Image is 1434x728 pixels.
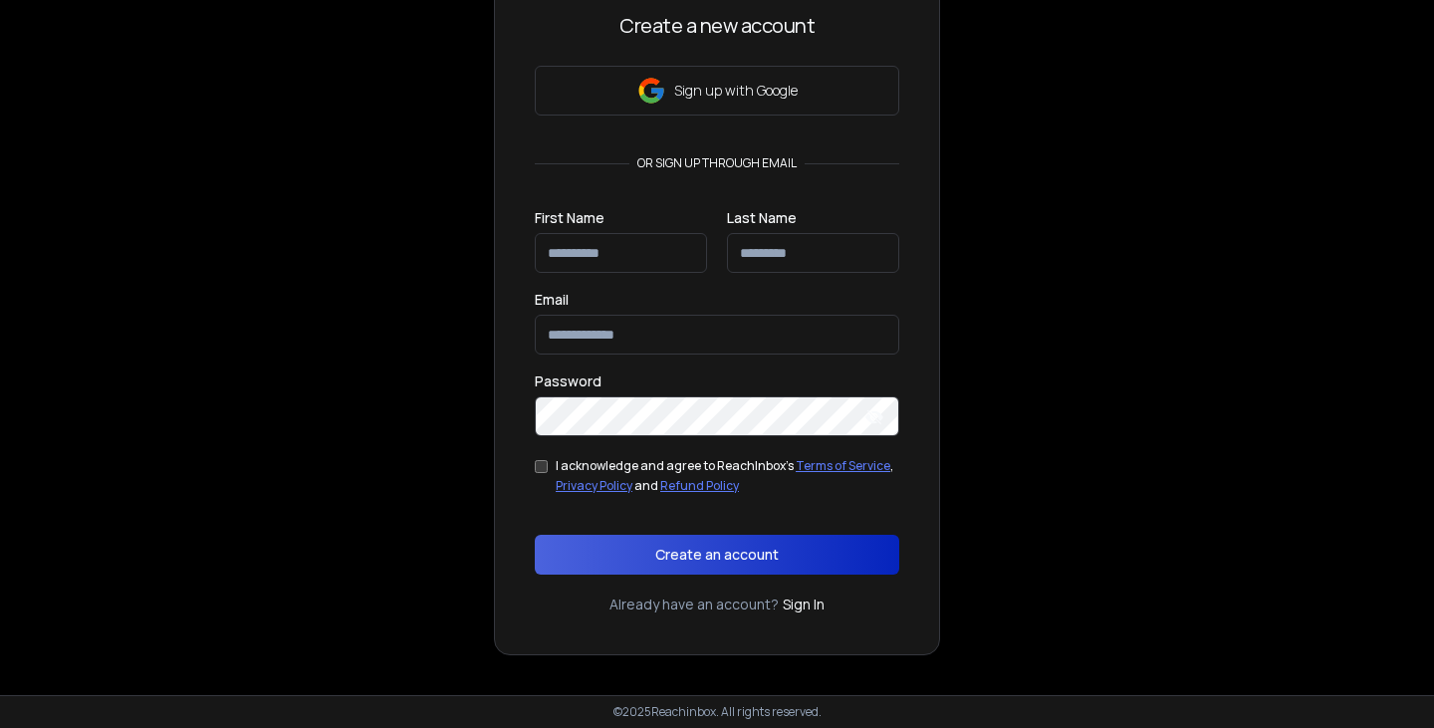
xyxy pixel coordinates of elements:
[796,457,890,474] a: Terms of Service
[535,293,569,307] label: Email
[535,66,899,116] button: Sign up with Google
[660,477,739,494] a: Refund Policy
[609,595,779,614] p: Already have an account?
[783,595,825,614] a: Sign In
[535,374,601,388] label: Password
[535,12,899,40] h3: Create a new account
[535,535,899,575] button: Create an account
[556,456,899,495] div: I acknowledge and agree to ReachInbox's , and
[535,211,604,225] label: First Name
[629,155,805,171] p: or sign up through email
[613,704,822,720] p: © 2025 Reachinbox. All rights reserved.
[727,211,797,225] label: Last Name
[556,477,632,494] a: Privacy Policy
[674,81,798,101] p: Sign up with Google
